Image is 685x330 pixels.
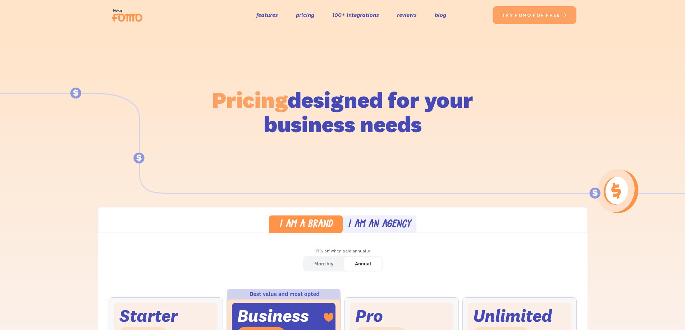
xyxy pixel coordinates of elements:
div: Unlimited [473,308,552,324]
div: I am an agency [348,220,411,230]
div: 17% off when paid annually [98,246,588,256]
a: try fomo for free [493,6,576,24]
a: blog [435,10,446,20]
span: Pricing [212,86,288,113]
div: Business [237,308,309,324]
div: I am a brand [279,220,333,230]
a: features [256,10,278,20]
div: Annual [355,259,371,269]
h1: designed for your business needs [212,88,474,136]
a: 100+ integrations [332,10,379,20]
a: reviews [397,10,417,20]
a: pricing [296,10,314,20]
div: Pro [355,308,383,324]
span:  [562,12,567,18]
div: Monthly [314,259,333,269]
div: Starter [119,308,178,324]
